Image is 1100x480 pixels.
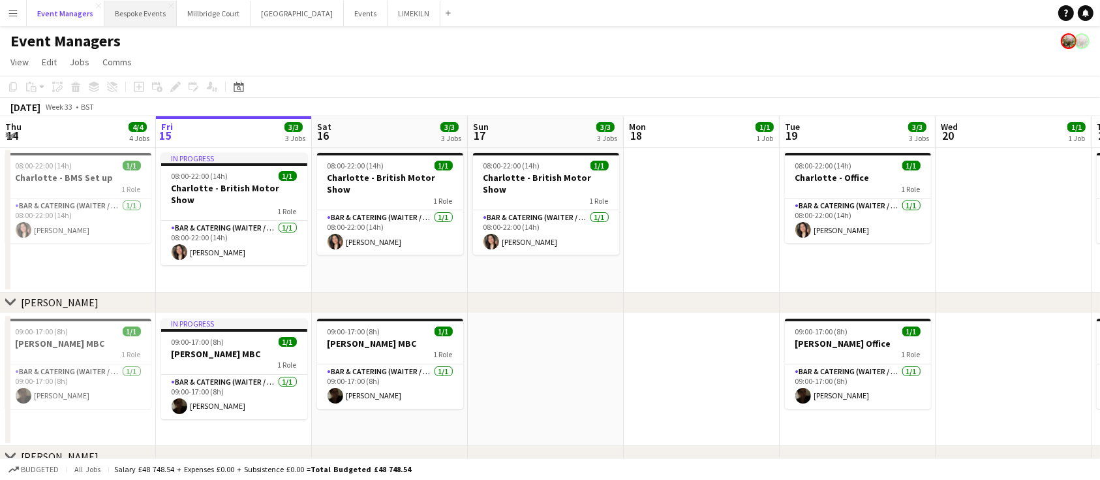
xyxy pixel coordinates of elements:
app-card-role: Bar & Catering (Waiter / waitress)1/108:00-22:00 (14h)[PERSON_NAME] [785,199,931,243]
div: 3 Jobs [441,133,461,143]
span: 1 Role [434,349,453,359]
span: 1 Role [122,184,141,194]
span: 4/4 [129,122,147,132]
span: 09:00-17:00 (8h) [16,327,69,336]
span: 1/1 [902,327,921,336]
app-job-card: 09:00-17:00 (8h)1/1[PERSON_NAME] MBC1 RoleBar & Catering (Waiter / waitress)1/109:00-17:00 (8h)[P... [317,319,463,409]
h3: [PERSON_NAME] MBC [317,338,463,349]
button: Bespoke Events [104,1,177,26]
span: 3/3 [440,122,459,132]
div: Salary £48 748.54 + Expenses £0.00 + Subsistence £0.00 = [114,464,411,474]
app-card-role: Bar & Catering (Waiter / waitress)1/109:00-17:00 (8h)[PERSON_NAME] [5,364,151,409]
span: 1/1 [435,327,453,336]
span: 1 Role [902,349,921,359]
div: 4 Jobs [129,133,149,143]
h1: Event Managers [10,31,121,51]
span: Jobs [70,56,89,68]
span: 1 Role [122,349,141,359]
span: Week 33 [43,102,76,112]
div: [DATE] [10,101,40,114]
span: 1/1 [902,161,921,170]
app-user-avatar: Staffing Manager [1074,33,1090,49]
span: 1/1 [435,161,453,170]
app-job-card: 08:00-22:00 (14h)1/1Charlotte - British Motor Show1 RoleBar & Catering (Waiter / waitress)1/108:0... [317,153,463,255]
span: 3/3 [908,122,926,132]
app-card-role: Bar & Catering (Waiter / waitress)1/108:00-22:00 (14h)[PERSON_NAME] [473,210,619,255]
span: 1 Role [590,196,609,206]
span: 08:00-22:00 (14h) [172,171,228,181]
a: Jobs [65,54,95,71]
span: Fri [161,121,173,133]
div: BST [81,102,94,112]
span: Comms [102,56,132,68]
span: Budgeted [21,465,59,474]
a: Comms [97,54,137,71]
h3: Charlotte - Office [785,172,931,184]
span: 1 Role [278,206,297,216]
app-card-role: Bar & Catering (Waiter / waitress)1/108:00-22:00 (14h)[PERSON_NAME] [5,199,151,243]
div: 09:00-17:00 (8h)1/1[PERSON_NAME] Office1 RoleBar & Catering (Waiter / waitress)1/109:00-17:00 (8h... [785,319,931,409]
app-job-card: In progress08:00-22:00 (14h)1/1Charlotte - British Motor Show1 RoleBar & Catering (Waiter / waitr... [161,153,307,265]
span: Thu [5,121,22,133]
button: Millbridge Court [177,1,251,26]
div: [PERSON_NAME] [21,296,99,309]
h3: [PERSON_NAME] MBC [161,348,307,360]
span: 08:00-22:00 (14h) [328,161,384,170]
app-job-card: 08:00-22:00 (14h)1/1Charlotte - British Motor Show1 RoleBar & Catering (Waiter / waitress)1/108:0... [473,153,619,255]
a: Edit [37,54,62,71]
h3: Charlotte - British Motor Show [473,172,619,195]
button: Budgeted [7,462,61,477]
span: 17 [471,128,489,143]
span: 08:00-22:00 (14h) [795,161,852,170]
app-card-role: Bar & Catering (Waiter / waitress)1/109:00-17:00 (8h)[PERSON_NAME] [161,375,307,419]
span: Edit [42,56,57,68]
h3: [PERSON_NAME] MBC [5,338,151,349]
div: In progress [161,153,307,163]
span: 19 [783,128,800,143]
button: Event Managers [27,1,104,26]
button: Events [344,1,388,26]
app-job-card: 09:00-17:00 (8h)1/1[PERSON_NAME] MBC1 RoleBar & Catering (Waiter / waitress)1/109:00-17:00 (8h)[P... [5,319,151,409]
h3: Charlotte - British Motor Show [317,172,463,195]
app-job-card: 08:00-22:00 (14h)1/1Charlotte - BMS Set up1 RoleBar & Catering (Waiter / waitress)1/108:00-22:00 ... [5,153,151,243]
span: 1 Role [278,360,297,370]
app-card-role: Bar & Catering (Waiter / waitress)1/108:00-22:00 (14h)[PERSON_NAME] [317,210,463,255]
div: 3 Jobs [597,133,617,143]
app-card-role: Bar & Catering (Waiter / waitress)1/108:00-22:00 (14h)[PERSON_NAME] [161,221,307,265]
span: 16 [315,128,331,143]
h3: [PERSON_NAME] Office [785,338,931,349]
span: 09:00-17:00 (8h) [172,337,224,347]
span: 1 Role [434,196,453,206]
app-job-card: 08:00-22:00 (14h)1/1Charlotte - Office1 RoleBar & Catering (Waiter / waitress)1/108:00-22:00 (14h... [785,153,931,243]
span: 3/3 [596,122,615,132]
span: 1/1 [123,161,141,170]
span: 18 [627,128,646,143]
span: 1/1 [279,337,297,347]
span: 1/1 [279,171,297,181]
span: All jobs [72,464,103,474]
span: 08:00-22:00 (14h) [483,161,540,170]
span: Total Budgeted £48 748.54 [311,464,411,474]
span: 15 [159,128,173,143]
span: Sat [317,121,331,133]
span: 09:00-17:00 (8h) [795,327,848,336]
span: Wed [941,121,958,133]
span: 20 [939,128,958,143]
button: [GEOGRAPHIC_DATA] [251,1,344,26]
span: 1 Role [902,184,921,194]
a: View [5,54,34,71]
span: 3/3 [284,122,303,132]
div: In progress [161,319,307,329]
h3: Charlotte - BMS Set up [5,172,151,184]
span: Sun [473,121,489,133]
span: 1/1 [123,327,141,336]
app-job-card: In progress09:00-17:00 (8h)1/1[PERSON_NAME] MBC1 RoleBar & Catering (Waiter / waitress)1/109:00-1... [161,319,307,419]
